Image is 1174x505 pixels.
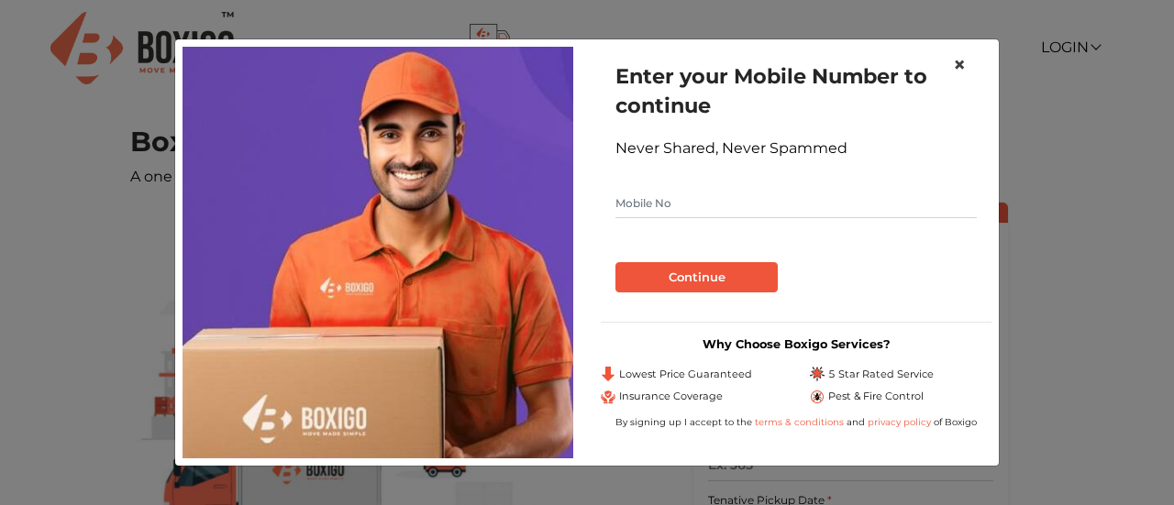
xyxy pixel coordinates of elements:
div: By signing up I accept to the and of Boxigo [601,415,991,429]
span: 5 Star Rated Service [828,367,934,382]
button: Continue [615,262,778,293]
h1: Enter your Mobile Number to continue [615,61,977,120]
h3: Why Choose Boxigo Services? [601,337,991,351]
a: privacy policy [865,416,934,428]
img: storage-img [183,47,573,457]
span: Lowest Price Guaranteed [619,367,752,382]
span: × [953,51,966,78]
button: Close [938,39,980,91]
div: Never Shared, Never Spammed [615,137,977,159]
span: Insurance Coverage [619,389,723,404]
a: terms & conditions [755,416,847,428]
span: Pest & Fire Control [828,389,924,404]
input: Mobile No [615,189,977,218]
